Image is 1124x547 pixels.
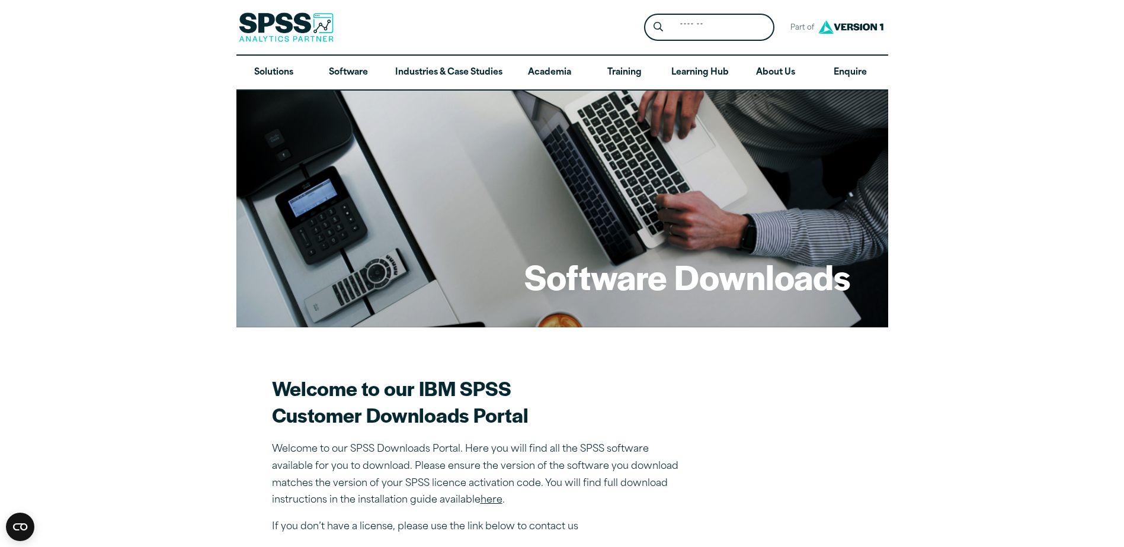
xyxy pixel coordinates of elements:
[647,17,669,38] button: Search magnifying glass icon
[784,20,815,37] span: Part of
[311,56,386,90] a: Software
[6,513,34,541] button: Open CMP widget
[662,56,738,90] a: Learning Hub
[236,56,311,90] a: Solutions
[644,14,774,41] form: Site Header Search Form
[815,16,886,38] img: Version1 Logo
[481,495,502,505] a: here
[813,56,888,90] a: Enquire
[236,56,888,90] nav: Desktop version of site main menu
[512,56,587,90] a: Academia
[239,12,334,42] img: SPSS Analytics Partner
[524,253,850,300] h1: Software Downloads
[587,56,661,90] a: Training
[654,22,663,32] svg: Search magnifying glass icon
[738,56,813,90] a: About Us
[272,519,687,536] p: If you don’t have a license, please use the link below to contact us
[272,441,687,509] p: Welcome to our SPSS Downloads Portal. Here you will find all the SPSS software available for you ...
[272,375,687,428] h2: Welcome to our IBM SPSS Customer Downloads Portal
[386,56,512,90] a: Industries & Case Studies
